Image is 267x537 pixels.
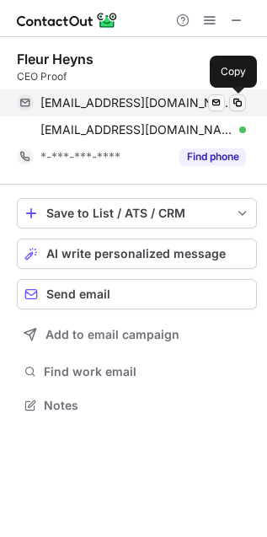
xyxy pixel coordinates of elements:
[40,122,233,137] span: [EMAIL_ADDRESS][DOMAIN_NAME]
[17,69,257,84] div: CEO Proof
[17,279,257,309] button: Send email
[17,239,257,269] button: AI write personalized message
[44,364,250,379] span: Find work email
[46,287,110,301] span: Send email
[17,10,118,30] img: ContactOut v5.3.10
[46,207,227,220] div: Save to List / ATS / CRM
[17,198,257,228] button: save-profile-one-click
[17,51,93,67] div: Fleur Heyns
[46,247,226,260] span: AI write personalized message
[17,360,257,384] button: Find work email
[17,320,257,350] button: Add to email campaign
[17,394,257,417] button: Notes
[45,328,179,341] span: Add to email campaign
[44,398,250,413] span: Notes
[40,95,233,110] span: [EMAIL_ADDRESS][DOMAIN_NAME]
[179,148,246,165] button: Reveal Button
